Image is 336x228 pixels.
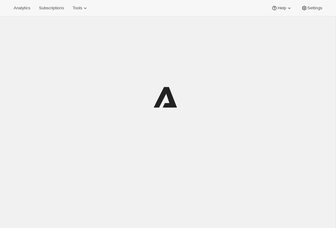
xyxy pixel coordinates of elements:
span: Tools [72,6,82,11]
button: Analytics [10,4,34,12]
button: Tools [69,4,92,12]
span: Settings [307,6,322,11]
span: Analytics [14,6,30,11]
button: Settings [297,4,326,12]
span: Help [278,6,286,11]
button: Help [268,4,296,12]
span: Subscriptions [39,6,64,11]
button: Subscriptions [35,4,68,12]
